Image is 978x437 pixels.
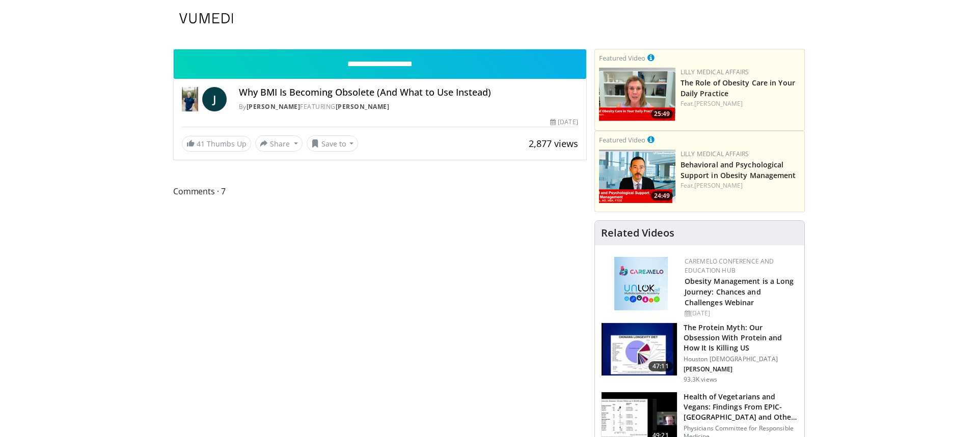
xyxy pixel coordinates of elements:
[684,355,798,363] p: Houston [DEMOGRAPHIC_DATA]
[255,135,303,152] button: Share
[651,109,673,119] span: 25:49
[614,257,668,310] img: 45df64a9-a6de-482c-8a90-ada250f7980c.png.150x105_q85_autocrop_double_scale_upscale_version-0.2.jpg
[685,309,796,318] div: [DATE]
[179,13,233,23] img: VuMedi Logo
[173,185,587,198] span: Comments 7
[202,87,227,111] a: J
[681,150,749,158] a: Lilly Medical Affairs
[685,257,774,275] a: CaReMeLO Conference and Education Hub
[599,68,675,121] a: 25:49
[684,375,717,384] p: 93.3K views
[681,78,795,98] a: The Role of Obesity Care in Your Daily Practice
[681,68,749,76] a: Lilly Medical Affairs
[601,323,798,384] a: 47:11 The Protein Myth: Our Obsession With Protein and How It Is Killing US Houston [DEMOGRAPHIC_...
[529,137,578,150] span: 2,877 views
[694,181,743,190] a: [PERSON_NAME]
[197,139,205,149] span: 41
[685,276,794,307] a: Obesity Management is a Long Journey: Chances and Challenges Webinar
[601,227,674,239] h4: Related Videos
[681,99,800,108] div: Feat.
[239,87,578,98] h4: Why BMI Is Becoming Obsolete (And What to Use Instead)
[684,323,798,353] h3: The Protein Myth: Our Obsession With Protein and How It Is Killing US
[336,102,390,111] a: [PERSON_NAME]
[647,134,655,145] a: This is paid for by Lilly Medical Affairs
[694,99,743,108] a: [PERSON_NAME]
[599,53,645,63] small: Featured Video
[599,135,645,144] small: Featured Video
[182,87,198,111] img: Dr. Jordan Rennicke
[239,102,578,111] div: By FEATURING
[182,136,251,152] a: 41 Thumbs Up
[599,68,675,121] img: e1208b6b-349f-4914-9dd7-f97803bdbf1d.png.150x105_q85_crop-smart_upscale.png
[648,361,673,371] span: 47:11
[684,392,798,422] h3: Health of Vegetarians and Vegans: Findings From EPIC-Oxford and Other Studies in the UK
[599,150,675,203] a: 24:49
[681,160,796,180] a: Behavioral and Psychological Support in Obesity Management
[550,118,578,127] div: [DATE]
[684,365,798,373] p: Garth Davis
[647,52,655,63] a: This is paid for by Lilly Medical Affairs
[599,150,675,203] img: ba3304f6-7838-4e41-9c0f-2e31ebde6754.png.150x105_q85_crop-smart_upscale.png
[602,323,677,376] img: b7b8b05e-5021-418b-a89a-60a270e7cf82.150x105_q85_crop-smart_upscale.jpg
[247,102,301,111] a: [PERSON_NAME]
[681,181,800,190] div: Feat.
[651,191,673,200] span: 24:49
[307,135,359,152] button: Save to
